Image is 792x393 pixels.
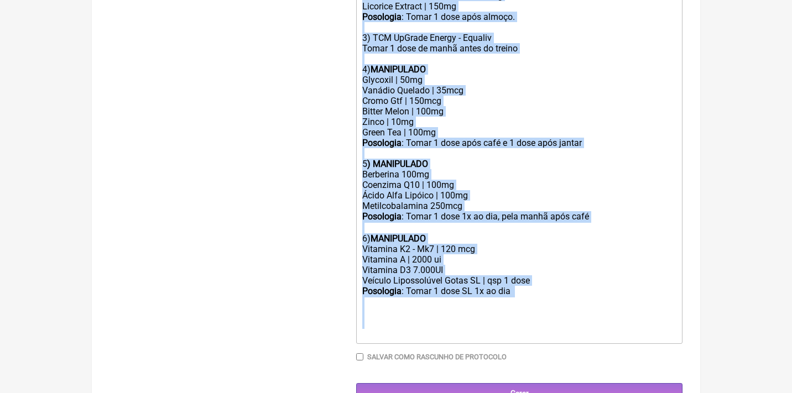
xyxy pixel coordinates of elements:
div: 3) TCM UpGrade Energy - Equaliv Tomar 1 dose de manhã antes do treino 4) [362,22,676,75]
div: : Tomar 1 dose SL 1x ao dia ㅤ [362,286,676,339]
div: Ácido Alfa Lipóico | 100mg Metilcobalamina 250mcg [362,190,676,211]
strong: MANIPULADO [371,233,426,244]
div: Vitamina A | 2000 ui Vitamina D3 7.000UI [362,254,676,275]
div: Glycoxil | 50mg [362,75,676,85]
div: Licorice Extract | 150mg [362,1,676,12]
div: Veículo Lipossolúvel Gotas SL | qsp 1 dose [362,275,676,286]
label: Salvar como rascunho de Protocolo [367,353,507,361]
strong: Posologia [362,211,402,222]
div: Cromo Gtf | 150mcg Bitter Melon | 100mg Zinco | 10mg [362,96,676,127]
div: Green Tea | 100mg [362,127,676,138]
div: Vitamina K2 - Mk7 | 120 mcg [362,244,676,254]
div: Coenzima Q10 | 100mg [362,180,676,190]
strong: Posologia [362,286,402,296]
div: : Tomar 1 dose 1x ao dia, pela manhã ㅤapós café 6) [362,211,676,244]
strong: MANIPULADO [371,64,426,75]
div: : Tomar 1 dose após café e 1 dose após jantar 5 Berberina 100mg [362,138,676,180]
strong: Posologia [362,12,402,22]
div: : Tomar 1 dose após almoço. [362,12,676,22]
strong: ) MANIPULADO [367,159,428,169]
strong: Posologia [362,138,402,148]
div: Vanádio Quelado | 35mcg [362,85,676,96]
